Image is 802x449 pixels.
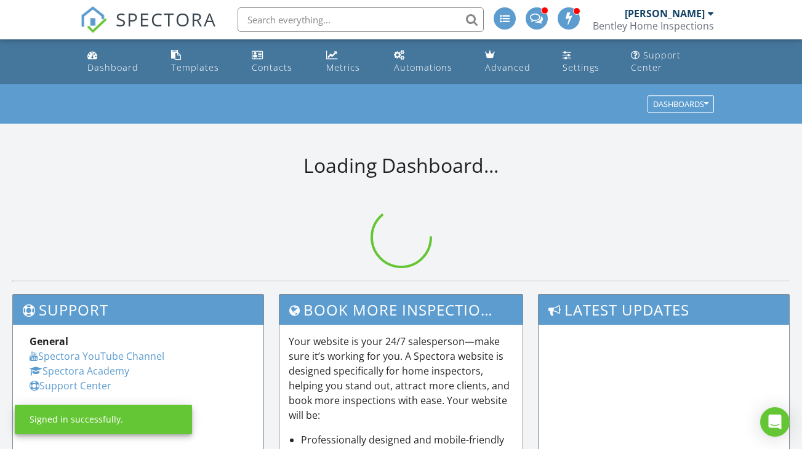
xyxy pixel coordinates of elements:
[626,44,719,79] a: Support Center
[80,6,107,33] img: The Best Home Inspection Software - Spectora
[648,96,714,113] button: Dashboards
[30,364,129,378] a: Spectora Academy
[539,295,789,325] h3: Latest Updates
[30,413,123,426] div: Signed in successfully.
[166,44,237,79] a: Templates
[171,62,219,73] div: Templates
[563,62,599,73] div: Settings
[30,379,111,392] a: Support Center
[247,44,311,79] a: Contacts
[558,44,616,79] a: Settings
[80,17,217,42] a: SPECTORA
[394,62,452,73] div: Automations
[653,100,708,109] div: Dashboards
[82,44,156,79] a: Dashboard
[625,7,705,20] div: [PERSON_NAME]
[326,62,360,73] div: Metrics
[485,62,531,73] div: Advanced
[13,295,263,325] h3: Support
[593,20,714,32] div: Bentley Home Inspections
[760,407,790,437] div: Open Intercom Messenger
[279,295,523,325] h3: Book More Inspections
[238,7,484,32] input: Search everything...
[30,349,164,363] a: Spectora YouTube Channel
[252,62,292,73] div: Contacts
[87,62,138,73] div: Dashboard
[289,334,513,423] p: Your website is your 24/7 salesperson—make sure it’s working for you. A Spectora website is desig...
[301,432,513,447] li: Professionally designed and mobile-friendly
[30,335,68,348] strong: General
[389,44,471,79] a: Automations (Advanced)
[116,6,217,32] span: SPECTORA
[321,44,379,79] a: Metrics
[480,44,548,79] a: Advanced
[631,49,681,73] div: Support Center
